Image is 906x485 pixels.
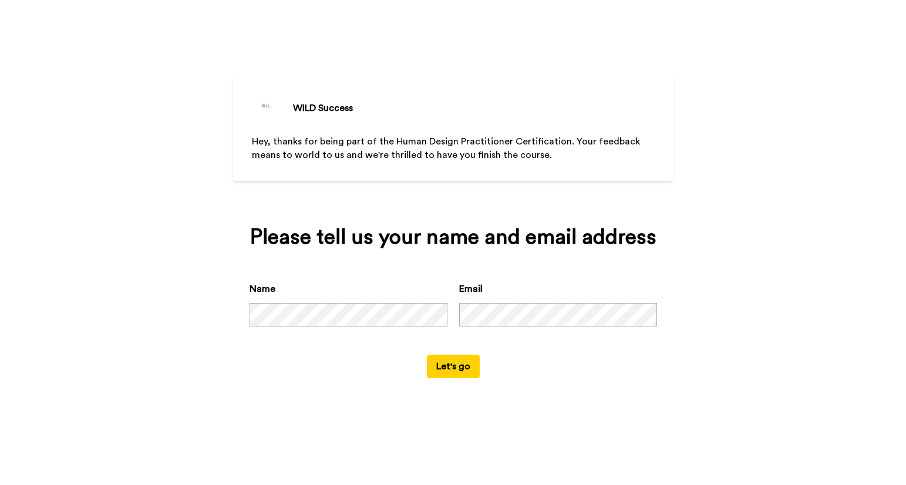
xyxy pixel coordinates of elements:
[459,282,483,296] label: Email
[252,137,642,160] span: Hey, thanks for being part of the Human Design Practitioner Certification. Your feedback means to...
[250,282,275,296] label: Name
[427,355,480,378] button: Let's go
[293,101,353,115] div: WILD Success
[250,225,657,249] div: Please tell us your name and email address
